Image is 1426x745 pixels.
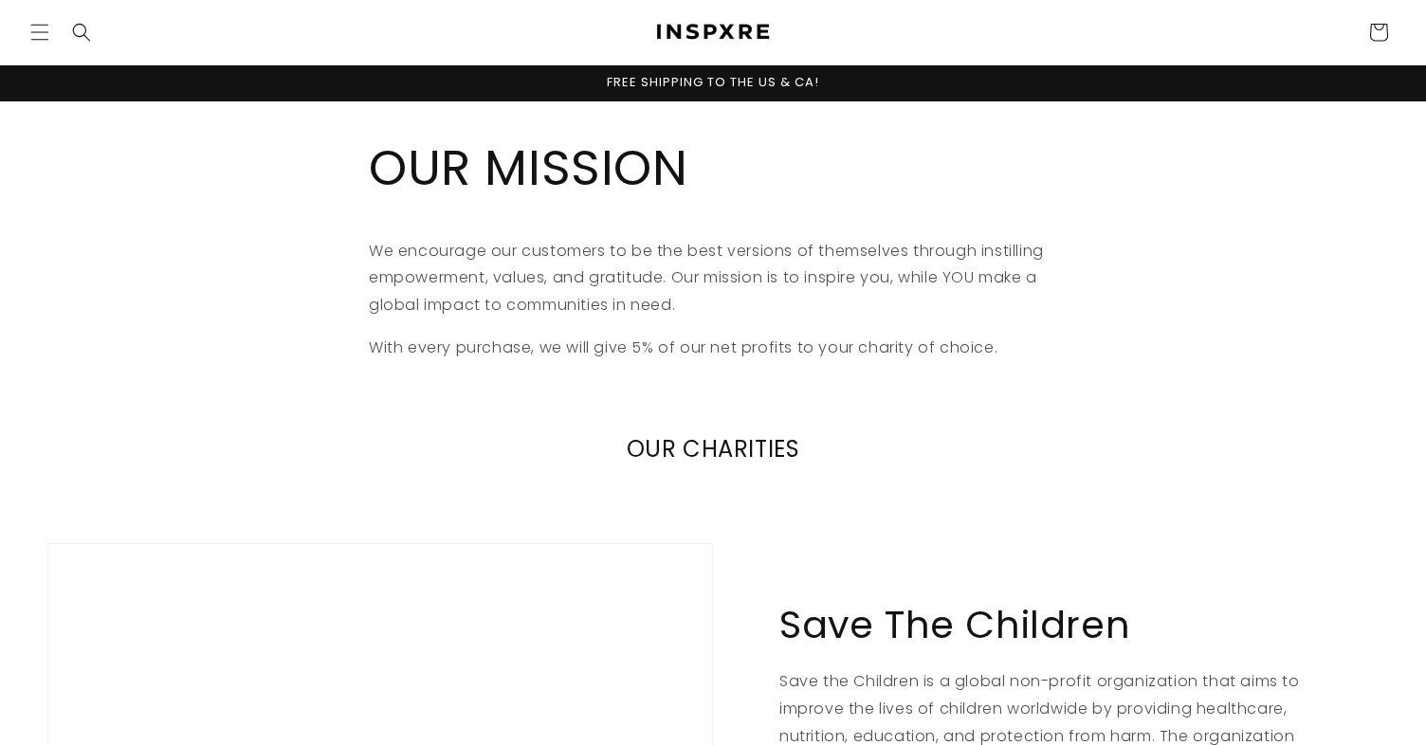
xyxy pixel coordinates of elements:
[61,11,102,53] summary: Search
[779,600,1130,649] h2: Save The Children
[343,434,1083,463] h2: OUR CHARITIES
[640,14,787,51] a: INSPXRE
[647,21,779,44] img: INSPXRE
[369,238,1057,319] p: We encourage our customers to be the best versions of themselves through instilling empowerment, ...
[369,136,1057,200] h1: OUR MISSION
[30,65,1396,101] div: Announcement
[19,11,61,53] summary: Menu
[607,73,819,91] span: FREE SHIPPING TO THE US & CA!
[369,335,1057,362] p: With every purchase, we will give 5% of our net profits to your charity of choice.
